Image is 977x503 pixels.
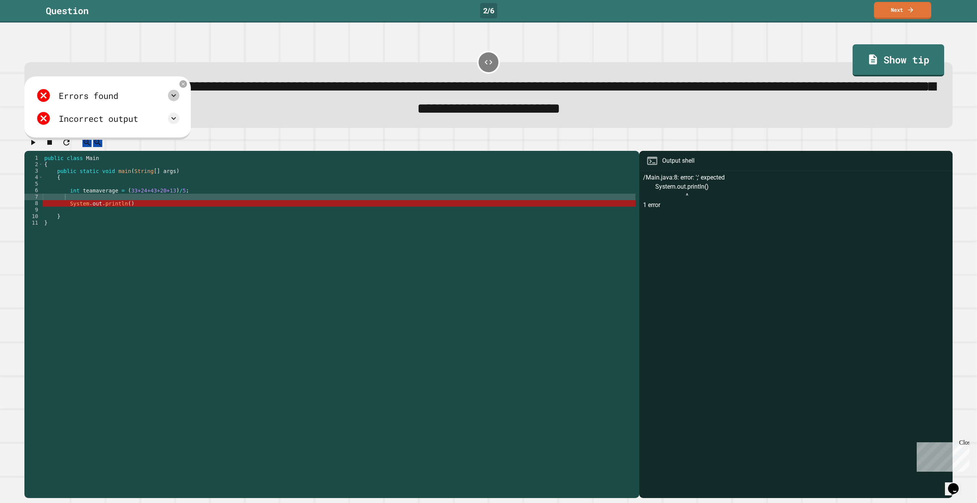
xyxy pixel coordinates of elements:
[39,174,43,181] span: Toggle code folding, rows 4 through 10
[24,181,43,187] div: 5
[24,213,43,220] div: 10
[3,3,53,49] div: Chat with us now!Close
[59,112,138,125] div: Incorrect output
[24,207,43,213] div: 9
[46,4,89,18] div: Question
[24,187,43,194] div: 6
[39,161,43,168] span: Toggle code folding, rows 2 through 11
[662,156,695,165] div: Output shell
[24,168,43,174] div: 3
[643,173,949,498] div: /Main.java:8: error: ';' expected System.out.println() ^ 1 error
[480,3,497,18] div: 2 / 6
[24,194,43,200] div: 7
[24,174,43,181] div: 4
[59,89,118,102] div: Errors found
[853,44,944,76] a: Show tip
[24,161,43,168] div: 2
[24,220,43,226] div: 11
[914,439,969,472] iframe: chat widget
[945,472,969,495] iframe: chat widget
[874,2,931,19] a: Next
[24,155,43,161] div: 1
[24,200,43,207] div: 8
